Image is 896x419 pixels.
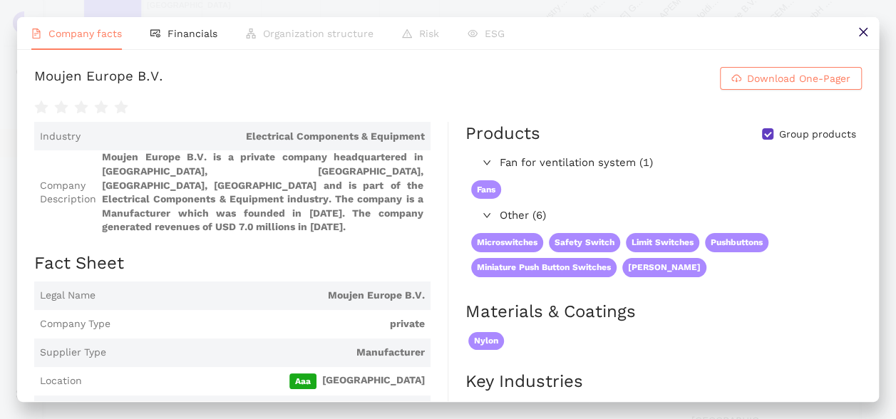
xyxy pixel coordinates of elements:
[168,28,217,39] span: Financials
[419,28,439,39] span: Risk
[402,29,412,38] span: warning
[88,373,425,389] span: [GEOGRAPHIC_DATA]
[465,300,862,324] h2: Materials & Coatings
[150,29,160,38] span: fund-view
[549,233,620,252] span: Safety Switch
[483,211,491,219] span: right
[465,205,860,227] div: Other (6)
[468,29,478,38] span: eye
[500,207,855,224] span: Other (6)
[40,317,110,331] span: Company Type
[626,233,699,252] span: Limit Switches
[500,155,855,172] span: Fan for ventilation system (1)
[40,346,106,360] span: Supplier Type
[289,373,316,389] span: Aaa
[465,152,860,175] div: Fan for ventilation system (1)
[74,100,88,115] span: star
[773,128,862,142] span: Group products
[102,150,425,234] span: Moujen Europe B.V. is a private company headquartered in [GEOGRAPHIC_DATA], [GEOGRAPHIC_DATA], [G...
[34,252,431,276] h2: Fact Sheet
[94,100,108,115] span: star
[86,130,425,144] span: Electrical Components & Equipment
[112,346,425,360] span: Manufacturer
[847,17,879,49] button: close
[465,370,862,394] h2: Key Industries
[720,67,862,90] button: cloud-downloadDownload One-Pager
[858,26,869,38] span: close
[40,374,82,388] span: Location
[34,100,48,115] span: star
[747,71,850,86] span: Download One-Pager
[40,289,96,303] span: Legal Name
[471,258,617,277] span: Miniature Push Button Switches
[471,233,543,252] span: Microswitches
[34,67,163,90] div: Moujen Europe B.V.
[622,258,706,277] span: [PERSON_NAME]
[114,100,128,115] span: star
[40,130,81,144] span: Industry
[116,317,425,331] span: private
[101,289,425,303] span: Moujen Europe B.V.
[263,28,374,39] span: Organization structure
[471,180,501,200] span: Fans
[48,28,122,39] span: Company facts
[54,100,68,115] span: star
[40,179,96,207] span: Company Description
[246,29,256,38] span: apartment
[465,122,540,146] div: Products
[483,158,491,167] span: right
[731,73,741,85] span: cloud-download
[705,233,768,252] span: Pushbuttons
[468,332,504,350] span: Nylon
[485,28,505,39] span: ESG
